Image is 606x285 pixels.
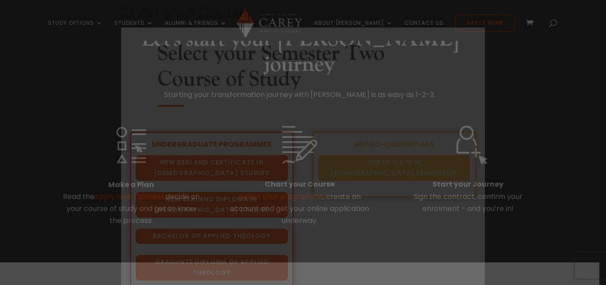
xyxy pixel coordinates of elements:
[121,4,485,20] div: Chart your Course
[157,41,449,96] h2: Select your Semester Two Course of Study
[318,155,470,181] a: Certificate in [DEMOGRAPHIC_DATA] Leadership
[136,139,287,150] div: UNDERGRADUATE PROGRAMMES
[136,192,287,218] a: New Zealand Diploma in [DEMOGRAPHIC_DATA] Studies
[136,255,287,281] a: Graduate Diploma of Applied Theology
[473,8,482,16] button: Close
[136,155,287,181] a: New Zealand Certificate in [DEMOGRAPHIC_DATA] Studies
[318,139,470,150] div: MICRO-CREDENTIALS
[136,229,287,244] a: Bachelor of Applied Theology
